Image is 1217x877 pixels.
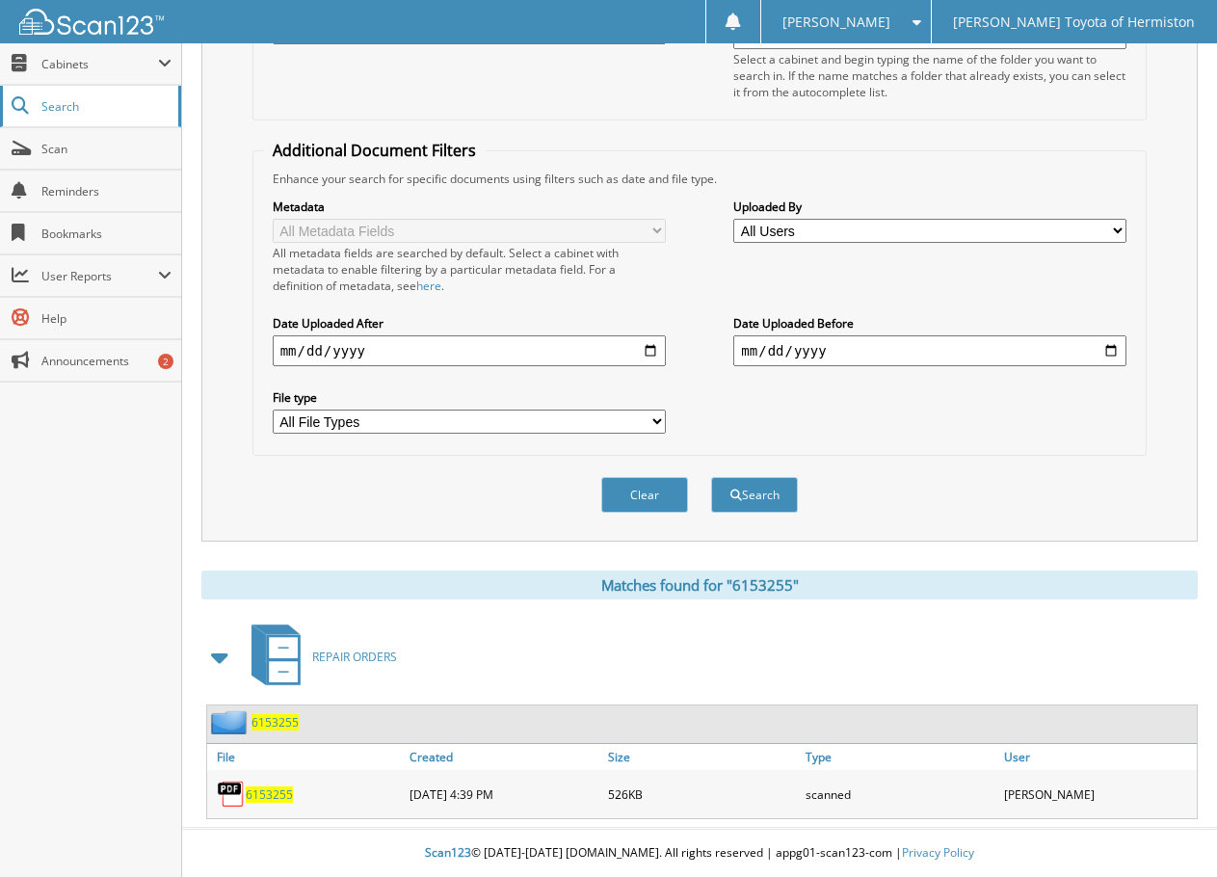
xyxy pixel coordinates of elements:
[733,335,1126,366] input: end
[41,310,172,327] span: Help
[733,199,1126,215] label: Uploaded By
[273,199,666,215] label: Metadata
[312,649,397,665] span: REPAIR ORDERS
[273,389,666,406] label: File type
[733,51,1126,100] div: Select a cabinet and begin typing the name of the folder you want to search in. If the name match...
[41,98,169,115] span: Search
[41,141,172,157] span: Scan
[41,183,172,199] span: Reminders
[273,245,666,294] div: All metadata fields are searched by default. Select a cabinet with metadata to enable filtering b...
[240,619,397,695] a: REPAIR ORDERS
[733,315,1126,332] label: Date Uploaded Before
[273,315,666,332] label: Date Uploaded After
[953,16,1195,28] span: [PERSON_NAME] Toyota of Hermiston
[416,278,441,294] a: here
[601,477,688,513] button: Clear
[201,571,1198,599] div: Matches found for "6153255"
[999,744,1197,770] a: User
[211,710,251,734] img: folder2.png
[263,140,486,161] legend: Additional Document Filters
[711,477,798,513] button: Search
[41,353,172,369] span: Announcements
[263,171,1137,187] div: Enhance your search for specific documents using filters such as date and file type.
[207,744,405,770] a: File
[246,786,293,803] a: 6153255
[603,744,801,770] a: Size
[801,775,998,813] div: scanned
[41,268,158,284] span: User Reports
[19,9,164,35] img: scan123-logo-white.svg
[425,844,471,861] span: Scan123
[405,775,602,813] div: [DATE] 4:39 PM
[405,744,602,770] a: Created
[182,830,1217,877] div: © [DATE]-[DATE] [DOMAIN_NAME]. All rights reserved | appg01-scan123-com |
[902,844,974,861] a: Privacy Policy
[41,226,172,242] span: Bookmarks
[217,780,246,809] img: PDF.png
[251,714,299,731] a: 6153255
[41,56,158,72] span: Cabinets
[603,775,801,813] div: 526KB
[999,775,1197,813] div: [PERSON_NAME]
[273,335,666,366] input: start
[801,744,998,770] a: Type
[158,354,173,369] div: 2
[782,16,890,28] span: [PERSON_NAME]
